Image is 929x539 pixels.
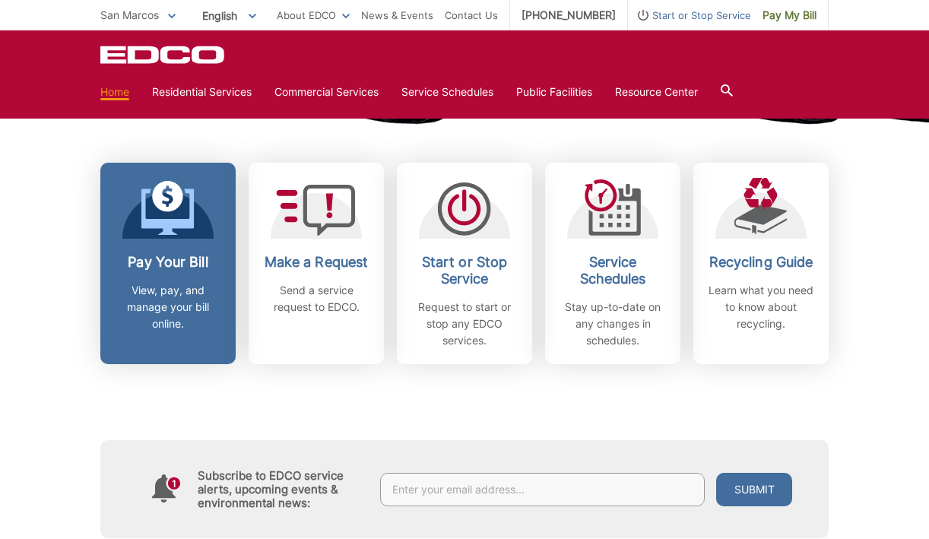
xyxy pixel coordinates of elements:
p: Request to start or stop any EDCO services. [408,299,521,349]
a: Residential Services [152,84,252,100]
a: Recycling Guide Learn what you need to know about recycling. [693,163,829,364]
h4: Subscribe to EDCO service alerts, upcoming events & environmental news: [198,469,365,510]
p: View, pay, and manage your bill online. [112,282,224,332]
input: Enter your email address... [380,473,705,506]
h2: Make a Request [260,254,373,271]
a: Commercial Services [274,84,379,100]
button: Submit [716,473,792,506]
p: Stay up-to-date on any changes in schedules. [556,299,669,349]
h2: Service Schedules [556,254,669,287]
a: Make a Request Send a service request to EDCO. [249,163,384,364]
a: Service Schedules Stay up-to-date on any changes in schedules. [545,163,680,364]
p: Send a service request to EDCO. [260,282,373,315]
a: News & Events [361,7,433,24]
a: Resource Center [615,84,698,100]
h2: Pay Your Bill [112,254,224,271]
h2: Start or Stop Service [408,254,521,287]
span: English [191,3,268,28]
a: Home [100,84,129,100]
a: Public Facilities [516,84,592,100]
a: Pay Your Bill View, pay, and manage your bill online. [100,163,236,364]
h2: Recycling Guide [705,254,817,271]
a: Contact Us [445,7,498,24]
span: San Marcos [100,8,159,21]
span: Pay My Bill [763,7,816,24]
a: EDCD logo. Return to the homepage. [100,46,227,64]
p: Learn what you need to know about recycling. [705,282,817,332]
a: Service Schedules [401,84,493,100]
a: About EDCO [277,7,350,24]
